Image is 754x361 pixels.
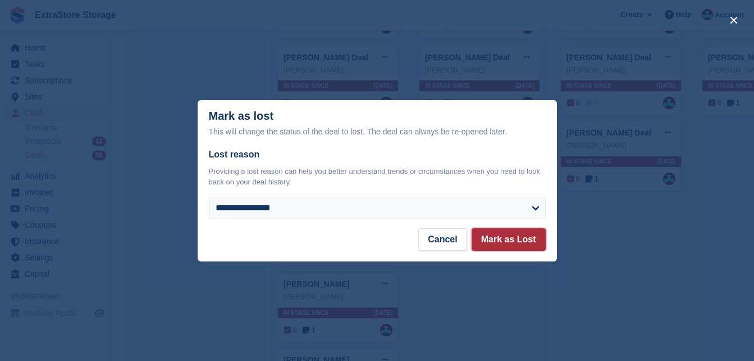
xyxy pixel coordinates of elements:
[472,228,546,251] button: Mark as Lost
[209,166,546,188] p: Providing a lost reason can help you better understand trends or circumstances when you need to l...
[209,125,546,138] div: This will change the status of the deal to lost. The deal can always be re-opened later.
[209,148,546,161] label: Lost reason
[725,11,743,29] button: close
[209,110,546,138] div: Mark as lost
[418,228,467,251] button: Cancel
